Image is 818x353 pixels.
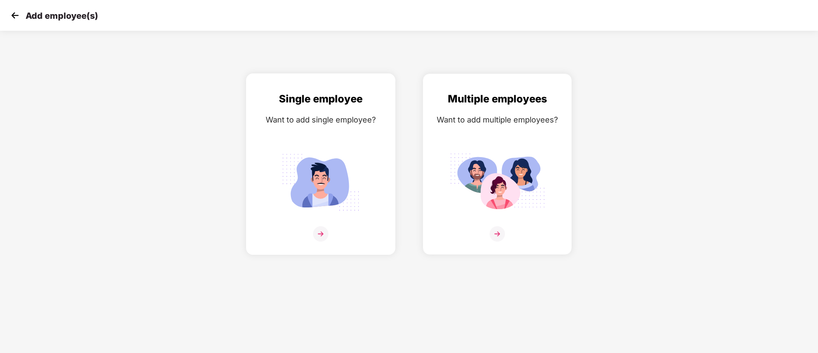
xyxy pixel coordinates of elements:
div: Multiple employees [432,91,563,107]
img: svg+xml;base64,PHN2ZyB4bWxucz0iaHR0cDovL3d3dy53My5vcmcvMjAwMC9zdmciIHdpZHRoPSIzMCIgaGVpZ2h0PSIzMC... [9,9,21,22]
div: Single employee [255,91,386,107]
div: Want to add single employee? [255,114,386,126]
img: svg+xml;base64,PHN2ZyB4bWxucz0iaHR0cDovL3d3dy53My5vcmcvMjAwMC9zdmciIGlkPSJNdWx0aXBsZV9lbXBsb3llZS... [450,149,545,216]
img: svg+xml;base64,PHN2ZyB4bWxucz0iaHR0cDovL3d3dy53My5vcmcvMjAwMC9zdmciIHdpZHRoPSIzNiIgaGVpZ2h0PSIzNi... [490,226,505,242]
p: Add employee(s) [26,11,98,21]
div: Want to add multiple employees? [432,114,563,126]
img: svg+xml;base64,PHN2ZyB4bWxucz0iaHR0cDovL3d3dy53My5vcmcvMjAwMC9zdmciIGlkPSJTaW5nbGVfZW1wbG95ZWUiIH... [273,149,368,216]
img: svg+xml;base64,PHN2ZyB4bWxucz0iaHR0cDovL3d3dy53My5vcmcvMjAwMC9zdmciIHdpZHRoPSIzNiIgaGVpZ2h0PSIzNi... [313,226,328,242]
